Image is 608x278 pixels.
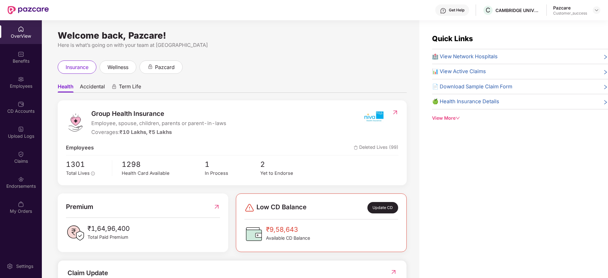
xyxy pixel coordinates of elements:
[495,7,540,13] div: CAMBRIDGE UNIVERSITY PRESS & ASSESSMENT INDIA PRIVATE LIMITED
[66,159,107,170] span: 1301
[392,109,398,116] img: RedirectIcon
[449,8,464,13] div: Get Help
[440,8,446,14] img: svg+xml;base64,PHN2ZyBpZD0iSGVscC0zMngzMiIgeG1sbnM9Imh0dHA6Ly93d3cudzMub3JnLzIwMDAvc3ZnIiB3aWR0aD...
[266,224,310,235] span: ₹9,58,643
[432,98,499,106] span: 🍏 Health Insurance Details
[18,151,24,157] img: svg+xml;base64,PHN2ZyBpZD0iQ2xhaW0iIHhtbG5zPSJodHRwOi8vd3d3LnczLm9yZy8yMDAwL3N2ZyIgd2lkdGg9IjIwIi...
[66,202,93,212] span: Premium
[80,83,105,92] span: Accidental
[256,202,307,213] span: Low CD Balance
[594,8,599,13] img: svg+xml;base64,PHN2ZyBpZD0iRHJvcGRvd24tMzJ4MzIiIHhtbG5zPSJodHRwOi8vd3d3LnczLm9yZy8yMDAwL3N2ZyIgd2...
[603,84,608,91] span: right
[213,202,220,212] img: RedirectIcon
[18,26,24,32] img: svg+xml;base64,PHN2ZyBpZD0iSG9tZSIgeG1sbnM9Imh0dHA6Ly93d3cudzMub3JnLzIwMDAvc3ZnIiB3aWR0aD0iMjAiIG...
[122,170,205,177] div: Health Card Available
[603,54,608,61] span: right
[205,159,260,170] span: 1
[553,11,587,16] div: Customer_success
[603,99,608,106] span: right
[18,176,24,182] img: svg+xml;base64,PHN2ZyBpZD0iRW5kb3JzZW1lbnRzIiB4bWxucz0iaHR0cDovL3d3dy53My5vcmcvMjAwMC9zdmciIHdpZH...
[155,63,175,71] span: pazcard
[553,5,587,11] div: Pazcare
[260,170,316,177] div: Yet to Endorse
[7,263,13,269] img: svg+xml;base64,PHN2ZyBpZD0iU2V0dGluZy0yMHgyMCIgeG1sbnM9Imh0dHA6Ly93d3cudzMub3JnLzIwMDAvc3ZnIiB3aW...
[147,64,153,70] div: animation
[367,202,398,213] div: Update CD
[432,34,473,43] span: Quick Links
[66,224,85,243] img: PaidPremiumIcon
[432,67,486,76] span: 📊 View Active Claims
[456,116,460,120] span: down
[66,170,90,176] span: Total Lives
[18,201,24,207] img: svg+xml;base64,PHN2ZyBpZD0iTXlfT3JkZXJzIiBkYXRhLW5hbWU9Ik15IE9yZGVycyIgeG1sbnM9Imh0dHA6Ly93d3cudz...
[91,119,226,128] span: Employee, spouse, children, parents or parent-in-laws
[432,115,608,122] div: View More
[260,159,316,170] span: 2
[120,129,172,135] span: ₹10 Lakhs, ₹5 Lakhs
[18,51,24,57] img: svg+xml;base64,PHN2ZyBpZD0iQmVuZWZpdHMiIHhtbG5zPSJodHRwOi8vd3d3LnczLm9yZy8yMDAwL3N2ZyIgd2lkdGg9Ij...
[432,83,512,91] span: 📄 Download Sample Claim Form
[18,126,24,132] img: svg+xml;base64,PHN2ZyBpZD0iVXBsb2FkX0xvZ3MiIGRhdGEtbmFtZT0iVXBsb2FkIExvZ3MiIHhtbG5zPSJodHRwOi8vd3...
[8,6,49,14] img: New Pazcare Logo
[354,144,398,152] span: Deleted Lives (99)
[107,63,128,71] span: wellness
[354,146,358,150] img: deleteIcon
[58,41,407,49] div: Here is what’s going on with your team at [GEOGRAPHIC_DATA]
[205,170,260,177] div: In Process
[18,76,24,82] img: svg+xml;base64,PHN2ZyBpZD0iRW1wbG95ZWVzIiB4bWxucz0iaHR0cDovL3d3dy53My5vcmcvMjAwMC9zdmciIHdpZHRoPS...
[122,159,205,170] span: 1298
[91,109,226,119] span: Group Health Insurance
[91,172,95,175] span: info-circle
[66,63,88,71] span: insurance
[432,53,498,61] span: 🏥 View Network Hospitals
[244,203,255,213] img: svg+xml;base64,PHN2ZyBpZD0iRGFuZ2VyLTMyeDMyIiB4bWxucz0iaHR0cDovL3d3dy53My5vcmcvMjAwMC9zdmciIHdpZH...
[18,101,24,107] img: svg+xml;base64,PHN2ZyBpZD0iQ0RfQWNjb3VudHMiIGRhdGEtbmFtZT0iQ0QgQWNjb3VudHMiIHhtbG5zPSJodHRwOi8vd3...
[91,128,226,136] div: Coverages:
[603,69,608,76] span: right
[66,144,94,152] span: Employees
[68,268,108,278] div: Claim Update
[66,113,85,132] img: logo
[390,269,397,275] img: RedirectIcon
[14,263,35,269] div: Settings
[362,109,385,124] img: insurerIcon
[486,6,490,14] span: C
[266,235,310,242] span: Available CD Balance
[87,234,130,241] span: Total Paid Premium
[111,84,117,90] div: animation
[87,224,130,234] span: ₹1,64,96,400
[119,83,141,92] span: Term Life
[58,33,407,38] div: Welcome back, Pazcare!
[244,224,263,243] img: CDBalanceIcon
[58,83,74,92] span: Health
